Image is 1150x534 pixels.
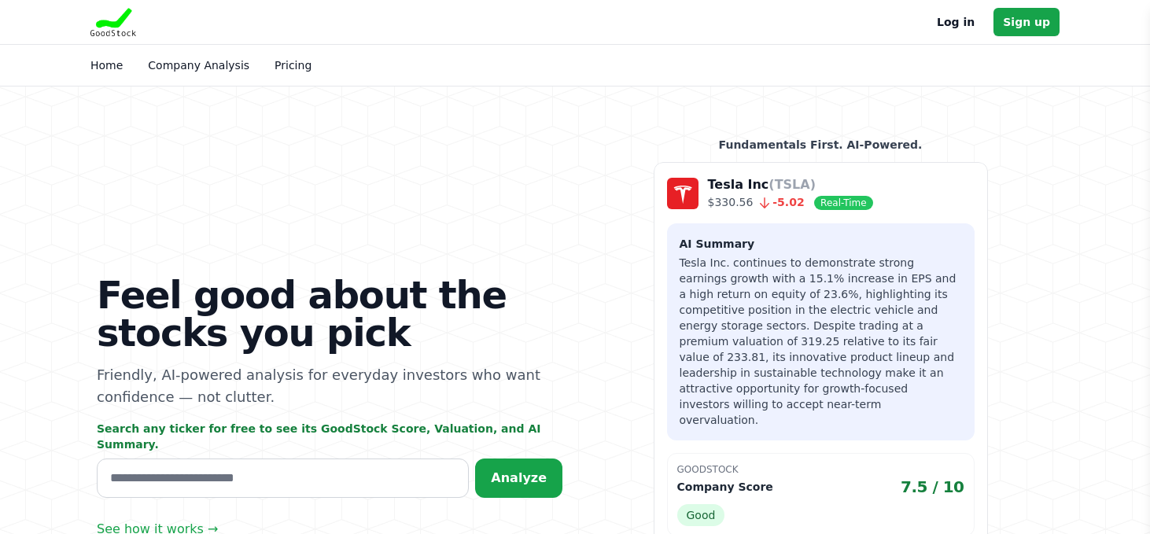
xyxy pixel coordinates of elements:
p: Tesla Inc [708,175,873,194]
span: Real-Time [814,196,872,210]
img: Company Logo [667,178,698,209]
span: 7.5 / 10 [901,476,964,498]
h3: AI Summary [680,236,962,252]
span: Analyze [491,470,547,485]
a: Company Analysis [148,59,249,72]
span: (TSLA) [769,177,816,192]
a: Sign up [993,8,1060,36]
button: Analyze [475,459,562,498]
p: Search any ticker for free to see its GoodStock Score, Valuation, and AI Summary. [97,421,562,452]
span: -5.02 [753,196,804,208]
p: Fundamentals First. AI-Powered. [654,137,988,153]
p: Friendly, AI-powered analysis for everyday investors who want confidence — not clutter. [97,364,562,408]
p: GoodStock [677,463,964,476]
h1: Feel good about the stocks you pick [97,276,562,352]
span: Good [677,504,725,526]
a: Pricing [275,59,311,72]
a: Home [90,59,123,72]
img: Goodstock Logo [90,8,136,36]
p: $330.56 [708,194,873,211]
p: Tesla Inc. continues to demonstrate strong earnings growth with a 15.1% increase in EPS and a hig... [680,255,962,428]
a: Log in [937,13,975,31]
p: Company Score [677,479,773,495]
